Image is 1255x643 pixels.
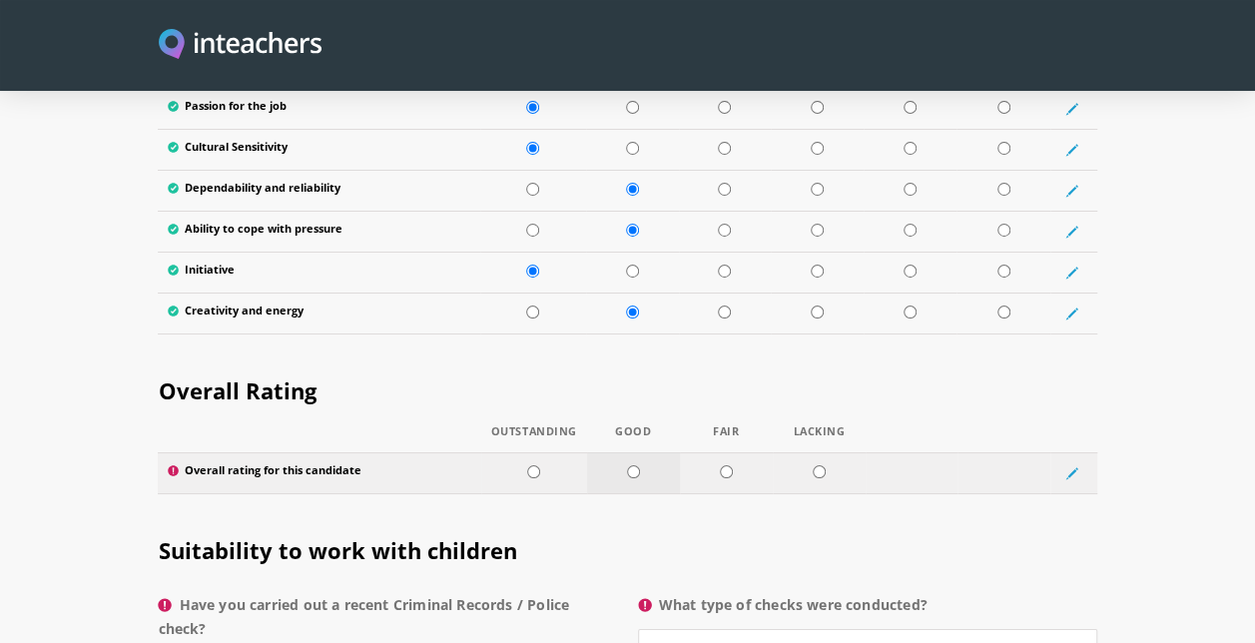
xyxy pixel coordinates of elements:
label: Overall rating for this candidate [168,463,470,482]
label: What type of checks were conducted? [638,593,1097,629]
img: Inteachers [159,29,321,62]
label: Ability to cope with pressure [168,222,469,241]
label: Creativity and energy [168,304,469,322]
th: Lacking [773,425,866,453]
th: Good [587,425,680,453]
label: Initiative [168,263,469,282]
a: Visit this site's homepage [159,29,321,62]
label: Cultural Sensitivity [168,140,469,159]
span: Suitability to work with children [158,535,516,565]
label: Dependability and reliability [168,181,469,200]
label: Passion for the job [168,99,469,118]
span: Overall Rating [158,375,315,405]
th: Outstanding [481,425,587,453]
th: Fair [680,425,773,453]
